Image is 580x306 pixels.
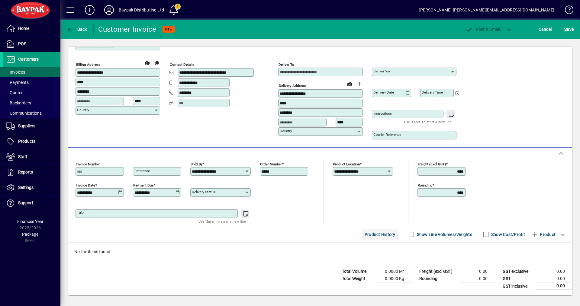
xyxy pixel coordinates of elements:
a: Communications [3,108,60,118]
span: Communications [6,111,42,116]
span: ost & Email [465,27,500,32]
mat-label: Courier Reference [373,132,401,137]
span: Support [18,200,33,205]
a: View on map [345,79,355,88]
a: Products [3,134,60,149]
mat-label: Delivery time [422,90,443,94]
mat-label: Reference [134,169,150,173]
td: 0.0000 Kg [375,275,411,282]
mat-label: Delivery date [373,90,394,94]
span: Staff [18,154,27,159]
span: Financial Year [17,219,43,224]
a: Support [3,196,60,211]
button: Post & Email [462,24,503,35]
td: Freight (excl GST) [416,268,459,275]
div: Customer Invoice [98,24,156,34]
mat-label: Country [77,108,89,112]
td: GST [500,275,536,282]
span: Backorders [6,100,31,105]
a: Invoices [3,67,60,77]
td: Rounding [416,275,459,282]
span: Product [531,230,556,239]
span: Package [22,232,38,237]
a: Knowledge Base [560,1,572,21]
span: Back [67,27,87,32]
button: Product History [362,229,398,240]
span: Quotes [6,90,23,95]
span: Product History [365,230,395,239]
button: Product [528,229,559,240]
a: Home [3,21,60,36]
mat-label: Deliver via [373,69,390,73]
td: GST exclusive [500,268,536,275]
app-page-header-button: Back [60,24,94,35]
mat-label: Payment due [133,183,153,187]
div: No line items found [68,243,572,261]
span: Settings [18,185,34,190]
mat-label: Title [77,211,84,215]
a: Quotes [3,88,60,98]
span: Payments [6,80,29,85]
mat-label: Country [280,129,292,133]
span: ave [564,24,574,34]
td: Total Volume [339,268,375,275]
mat-label: Rounding [418,183,432,187]
button: Choose address [355,79,364,89]
button: Cancel [537,24,553,35]
td: 0.00 [536,275,572,282]
td: 0.00 [536,268,572,275]
a: Payments [3,77,60,88]
td: 0.00 [536,282,572,290]
span: POS [18,41,26,46]
label: Show Line Volumes/Weights [416,231,472,237]
a: Suppliers [3,119,60,134]
a: View on map [142,58,152,67]
label: Show Cost/Profit [490,231,525,237]
span: NEW [165,27,172,31]
a: Settings [3,180,60,195]
a: Reports [3,165,60,180]
a: Staff [3,149,60,164]
mat-label: Delivery status [192,190,215,194]
a: Backorders [3,98,60,108]
mat-hint: Use 'Enter' to start a new line [404,118,452,125]
td: 0.00 [459,268,495,275]
mat-hint: Use 'Enter' to start a new line [198,218,246,225]
button: Profile [99,5,119,15]
a: POS [3,37,60,52]
mat-label: Deliver To [279,62,294,67]
span: Products [18,139,35,144]
span: S [564,27,567,32]
button: Add [80,5,99,15]
td: Total Weight [339,275,375,282]
td: 0.00 [459,275,495,282]
mat-label: Product location [333,162,360,166]
button: Copy to Delivery address [152,58,162,68]
span: Cancel [539,24,552,34]
div: Baypak Distributing Ltd [119,5,164,15]
mat-label: Sold by [191,162,202,166]
td: 0.0000 M³ [375,268,411,275]
mat-label: Order number [260,162,282,166]
span: Invoices [6,70,25,75]
span: Reports [18,170,33,174]
span: Suppliers [18,123,35,128]
span: Home [18,26,29,31]
mat-label: Instructions [373,111,392,116]
span: P [476,27,478,32]
mat-label: Invoice number [76,162,100,166]
span: Customers [18,57,39,62]
mat-label: Invoice date [76,183,95,187]
button: Back [65,24,89,35]
button: Save [563,24,575,35]
div: [PERSON_NAME] [PERSON_NAME][EMAIL_ADDRESS][DOMAIN_NAME] [419,5,554,15]
td: GST inclusive [500,282,536,290]
mat-label: Freight (excl GST) [418,162,446,166]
